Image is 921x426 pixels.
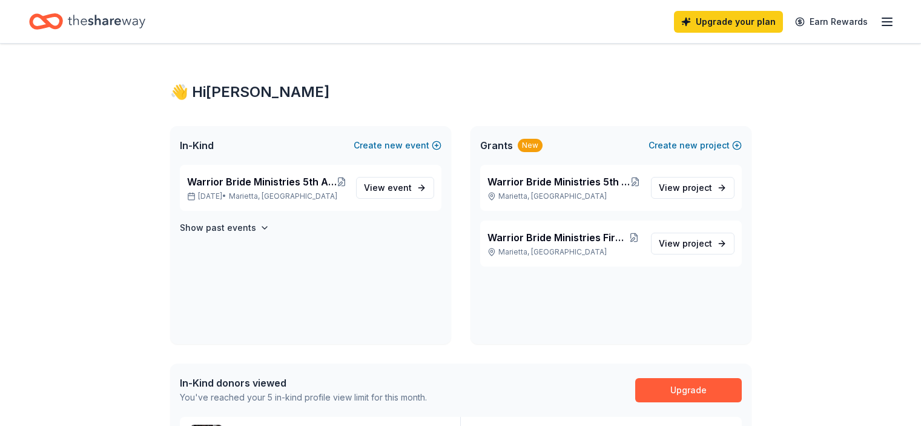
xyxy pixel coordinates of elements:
[388,182,412,193] span: event
[659,181,712,195] span: View
[651,177,734,199] a: View project
[180,221,256,235] h4: Show past events
[682,182,712,193] span: project
[649,138,742,153] button: Createnewproject
[674,11,783,33] a: Upgrade your plan
[487,247,641,257] p: Marietta, [GEOGRAPHIC_DATA]
[635,378,742,402] a: Upgrade
[682,238,712,248] span: project
[788,11,875,33] a: Earn Rewards
[170,82,751,102] div: 👋 Hi [PERSON_NAME]
[354,138,441,153] button: Createnewevent
[480,138,513,153] span: Grants
[364,181,412,195] span: View
[487,191,641,201] p: Marietta, [GEOGRAPHIC_DATA]
[187,175,337,189] span: Warrior Bride Ministries 5th Annual Counting the Cost Conference & Optional 2.0 Training
[487,230,628,245] span: Warrior Bride Ministries First Annual Training Retreat
[487,175,630,189] span: Warrior Bride Ministries 5th Annual Counting the Cost Conference
[518,139,543,152] div: New
[651,233,734,255] a: View project
[180,221,269,235] button: Show past events
[180,376,427,390] div: In-Kind donors viewed
[385,138,403,153] span: new
[187,191,346,201] p: [DATE] •
[180,390,427,405] div: You've reached your 5 in-kind profile view limit for this month.
[679,138,698,153] span: new
[229,191,337,201] span: Marietta, [GEOGRAPHIC_DATA]
[659,236,712,251] span: View
[356,177,434,199] a: View event
[180,138,214,153] span: In-Kind
[29,7,145,36] a: Home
